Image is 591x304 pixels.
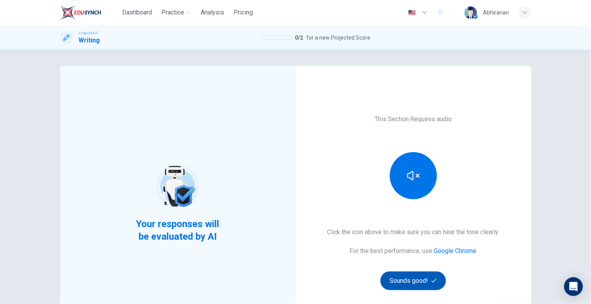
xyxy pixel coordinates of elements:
h6: For the best performance, use [350,246,477,256]
span: Practice [161,8,184,17]
button: Dashboard [119,5,155,20]
img: Profile picture [465,6,477,19]
button: Practice [158,5,194,20]
span: Dashboard [122,8,152,17]
div: Open Intercom Messenger [564,277,583,296]
span: Pricing [234,8,253,17]
div: Abhiranan [483,8,509,17]
a: Google Chrome [434,247,477,255]
button: Analysis [198,5,227,20]
img: EduSynch logo [60,5,101,20]
h1: Writing [79,36,100,45]
button: Sounds good! [381,271,446,290]
img: robot icon [153,162,203,211]
button: Pricing [231,5,256,20]
span: Your responses will be evaluated by AI [130,218,225,243]
img: en [407,10,417,16]
span: 0 / 2 [295,33,303,42]
h6: Click the icon above to make sure you can hear the tone clearly. [327,228,500,237]
h6: This Section Requires audio [375,115,452,124]
span: Linguaskill [79,30,98,36]
span: Analysis [201,8,224,17]
a: EduSynch logo [60,5,119,20]
span: for a new Projected Score [306,33,371,42]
